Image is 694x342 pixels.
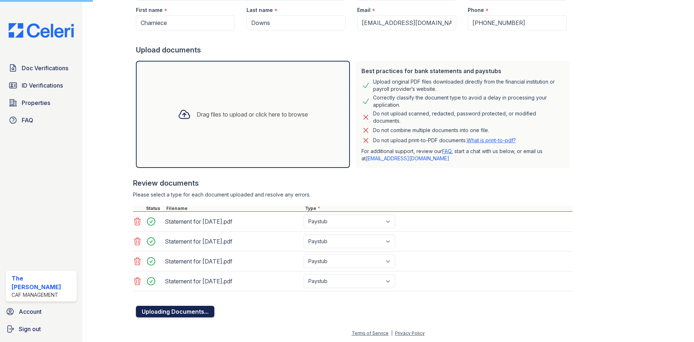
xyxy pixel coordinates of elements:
[197,110,308,119] div: Drag files to upload or click here to browse
[12,274,74,291] div: The [PERSON_NAME]
[136,7,163,14] label: First name
[6,113,77,127] a: FAQ
[361,148,564,162] p: For additional support, review our , start a chat with us below, or email us at
[357,7,370,14] label: Email
[373,78,564,93] div: Upload original PDF files downloaded directly from the financial institution or payroll provider’...
[366,155,449,161] a: [EMAIL_ADDRESS][DOMAIN_NAME]
[6,96,77,110] a: Properties
[165,216,301,227] div: Statement for [DATE].pdf
[247,7,273,14] label: Last name
[467,137,516,143] a: What is print-to-pdf?
[373,137,516,144] p: Do not upload print-to-PDF documents.
[395,330,425,336] a: Privacy Policy
[373,126,489,135] div: Do not combine multiple documents into one file.
[352,330,389,336] a: Terms of Service
[22,98,50,107] span: Properties
[165,206,304,211] div: Filename
[391,330,393,336] div: |
[22,116,33,124] span: FAQ
[22,64,68,72] span: Doc Verifications
[304,206,573,211] div: Type
[19,325,41,333] span: Sign out
[145,206,165,211] div: Status
[133,178,573,188] div: Review documents
[468,7,484,14] label: Phone
[442,148,451,154] a: FAQ
[136,306,214,317] button: Uploading Documents...
[3,23,80,38] img: CE_Logo_Blue-a8612792a0a2168367f1c8372b55b34899dd931a85d93a1a3d3e32e68fde9ad4.png
[165,275,301,287] div: Statement for [DATE].pdf
[165,236,301,247] div: Statement for [DATE].pdf
[19,307,42,316] span: Account
[165,256,301,267] div: Statement for [DATE].pdf
[22,81,63,90] span: ID Verifications
[373,110,564,124] div: Do not upload scanned, redacted, password protected, or modified documents.
[6,78,77,93] a: ID Verifications
[3,304,80,319] a: Account
[136,45,573,55] div: Upload documents
[12,291,74,299] div: CAF Management
[133,191,573,198] div: Please select a type for each document uploaded and resolve any errors.
[3,322,80,336] a: Sign out
[361,67,564,75] div: Best practices for bank statements and paystubs
[373,94,564,109] div: Correctly classify the document type to avoid a delay in processing your application.
[6,61,77,75] a: Doc Verifications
